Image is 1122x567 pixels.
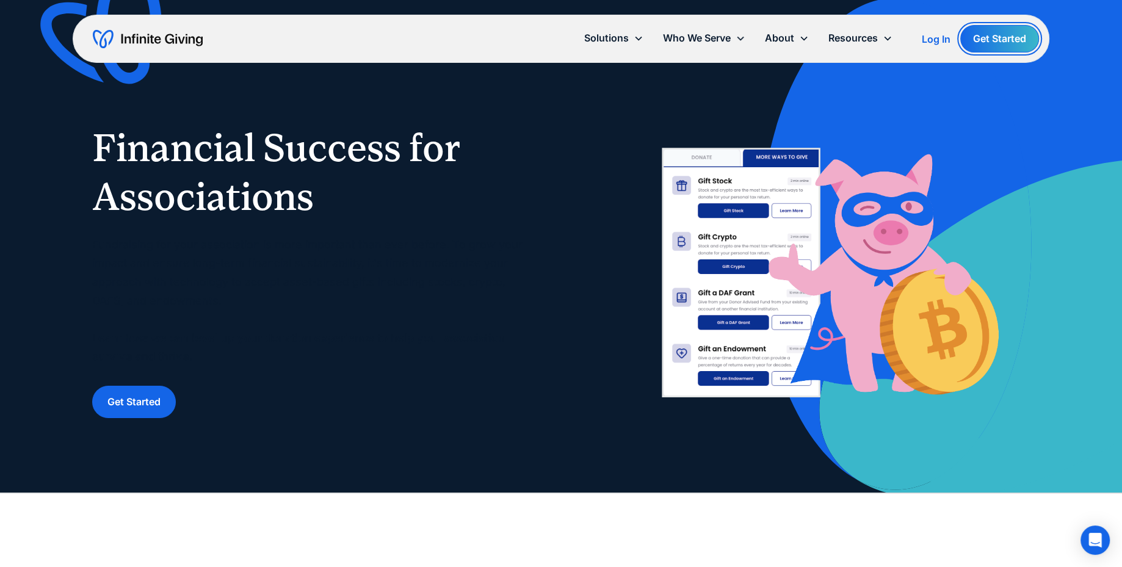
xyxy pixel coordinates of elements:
div: Who We Serve [663,30,731,46]
div: Open Intercom Messenger [1080,525,1110,555]
div: About [755,25,819,51]
div: About [765,30,794,46]
a: Get Started [92,386,176,418]
p: Fundraising for your association is more important than ever before. To grow your impact and ensu... [92,236,537,366]
a: Get Started [960,25,1039,52]
div: Resources [828,30,878,46]
img: nonprofit donation platform for faith-based organizations and ministries [585,117,1030,424]
div: Who We Serve [653,25,755,51]
strong: Learn how we can level up your donation experience to help your association survive and thrive. [92,331,505,363]
h1: Financial Success for Associations [92,123,537,221]
div: Log In [922,34,950,44]
a: home [93,29,203,49]
div: Resources [819,25,902,51]
a: Log In [922,32,950,46]
div: Solutions [574,25,653,51]
div: Solutions [584,30,629,46]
